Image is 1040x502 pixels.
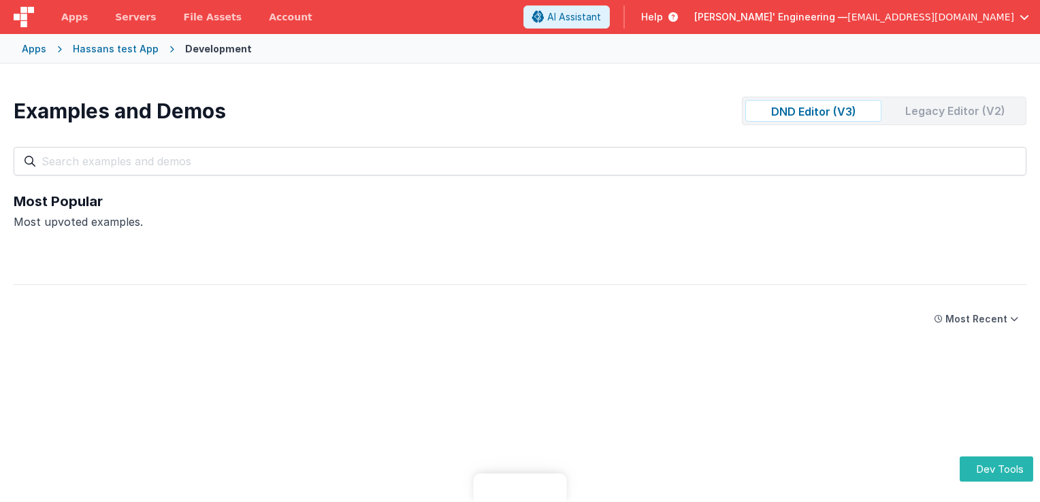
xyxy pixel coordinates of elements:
span: File Assets [184,10,242,24]
div: Development [185,42,252,56]
div: Most upvoted examples. [14,214,1026,230]
iframe: Marker.io feedback button [474,473,567,502]
div: Hassans test App [73,42,159,56]
span: [PERSON_NAME]' Engineering — [694,10,847,24]
button: [PERSON_NAME]' Engineering — [EMAIL_ADDRESS][DOMAIN_NAME] [694,10,1029,24]
span: AI Assistant [547,10,601,24]
button: AI Assistant [523,5,610,29]
span: Help [641,10,663,24]
div: Most Recent [945,312,1007,326]
button: Most Recent [926,307,1026,331]
div: DND Editor (V3) [745,100,881,122]
div: Most Popular [14,192,1026,211]
div: Apps [22,42,46,56]
button: Dev Tools [960,456,1033,482]
span: [EMAIL_ADDRESS][DOMAIN_NAME] [847,10,1014,24]
div: Legacy Editor (V2) [887,100,1023,122]
div: Examples and Demos [14,99,226,123]
span: Servers [115,10,156,24]
span: Apps [61,10,88,24]
input: Search examples and demos [14,147,1026,175]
